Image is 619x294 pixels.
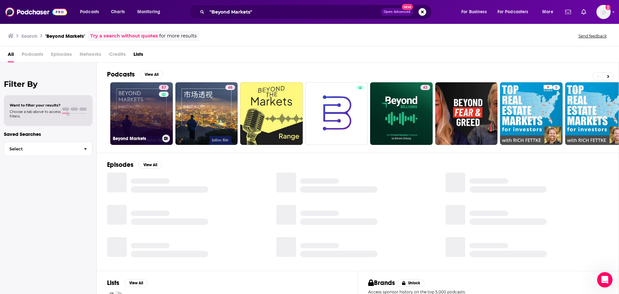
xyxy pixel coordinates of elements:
button: View All [124,279,148,287]
h3: Beyond Markets [113,136,160,141]
span: Want to filter your results? [10,103,61,107]
button: Unlock [398,279,425,287]
span: Episodes [51,49,72,62]
span: 57 [162,85,166,91]
iframe: Intercom live chat [597,272,613,288]
span: For Business [461,7,487,16]
span: for more results [159,32,197,40]
svg: Add a profile image [605,5,611,10]
a: Charts [107,7,129,17]
p: Saved Searches [4,131,93,137]
button: Open AdvancedNew [381,8,413,16]
img: Podchaser - Follow, Share and Rate Podcasts [5,6,67,18]
a: 5 [500,82,563,145]
button: Select [4,142,93,156]
span: New [402,4,413,10]
h2: Podcasts [107,70,135,78]
span: Charts [111,7,125,16]
input: Search podcasts, credits, & more... [207,7,381,17]
button: Show profile menu [596,5,611,19]
button: open menu [538,7,561,17]
span: Logged in as rgertner [596,5,611,19]
button: open menu [133,7,169,17]
div: Search podcasts, credits, & more... [195,5,438,19]
a: 46 [225,85,235,90]
a: PodcastsView All [107,70,163,78]
span: For Podcasters [497,7,528,16]
span: More [542,7,553,16]
a: 5 [553,85,560,90]
h2: Brands [368,279,395,287]
a: 43 [370,82,433,145]
button: Send feedback [576,33,609,39]
a: 43 [420,85,430,90]
button: open menu [75,7,107,17]
button: View All [140,71,163,78]
h2: Filter By [4,79,93,89]
span: Podcasts [22,49,43,62]
a: 57 [159,85,169,90]
a: Try a search without quotes [90,32,158,40]
h3: "Beyond Markets" [45,33,85,39]
span: 46 [228,85,232,91]
a: EpisodesView All [107,161,162,169]
button: View All [139,161,162,169]
a: Show notifications dropdown [579,6,589,17]
h2: Episodes [107,161,133,169]
a: All [8,49,14,62]
button: open menu [457,7,495,17]
span: Podcasts [80,7,99,16]
a: 57Beyond Markets [110,82,173,145]
a: 46 [175,82,238,145]
span: 43 [423,85,427,91]
h3: Search [21,33,37,39]
span: 5 [555,85,557,91]
span: Credits [109,49,126,62]
button: open menu [493,7,538,17]
span: Open Advanced [384,10,410,14]
img: User Profile [596,5,611,19]
span: Monitoring [137,7,160,16]
h2: Lists [107,279,119,287]
span: Choose a tab above to access filters. [10,109,61,118]
span: Networks [80,49,101,62]
a: Show notifications dropdown [563,6,574,17]
a: Lists [133,49,143,62]
span: Select [4,147,79,151]
a: ListsView All [107,279,148,287]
